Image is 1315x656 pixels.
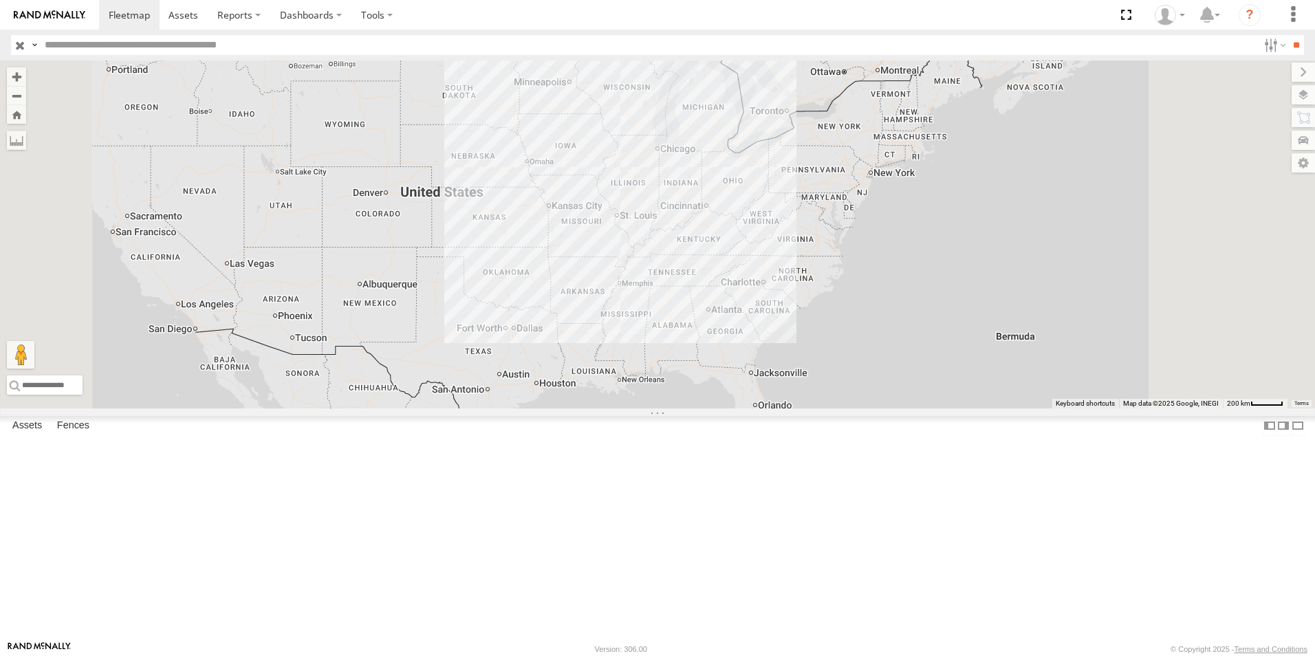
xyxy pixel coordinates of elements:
label: Search Filter Options [1259,35,1288,55]
label: Dock Summary Table to the Right [1276,416,1290,436]
span: 200 km [1227,400,1250,407]
label: Map Settings [1292,153,1315,173]
a: Terms and Conditions [1235,645,1307,653]
a: Terms (opens in new tab) [1294,401,1309,406]
label: Measure [7,131,26,150]
button: Drag Pegman onto the map to open Street View [7,341,34,369]
button: Zoom in [7,67,26,86]
a: Visit our Website [8,642,71,656]
div: © Copyright 2025 - [1171,645,1307,653]
label: Hide Summary Table [1291,416,1305,436]
img: rand-logo.svg [14,10,85,20]
button: Keyboard shortcuts [1056,399,1115,408]
label: Assets [6,416,49,435]
button: Map Scale: 200 km per 44 pixels [1223,399,1287,408]
label: Dock Summary Table to the Left [1263,416,1276,436]
span: Map data ©2025 Google, INEGI [1123,400,1219,407]
div: Jay Hammerstrom [1150,5,1190,25]
label: Fences [50,416,96,435]
label: Search Query [29,35,40,55]
div: Version: 306.00 [595,645,647,653]
button: Zoom out [7,86,26,105]
button: Zoom Home [7,105,26,124]
i: ? [1239,4,1261,26]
